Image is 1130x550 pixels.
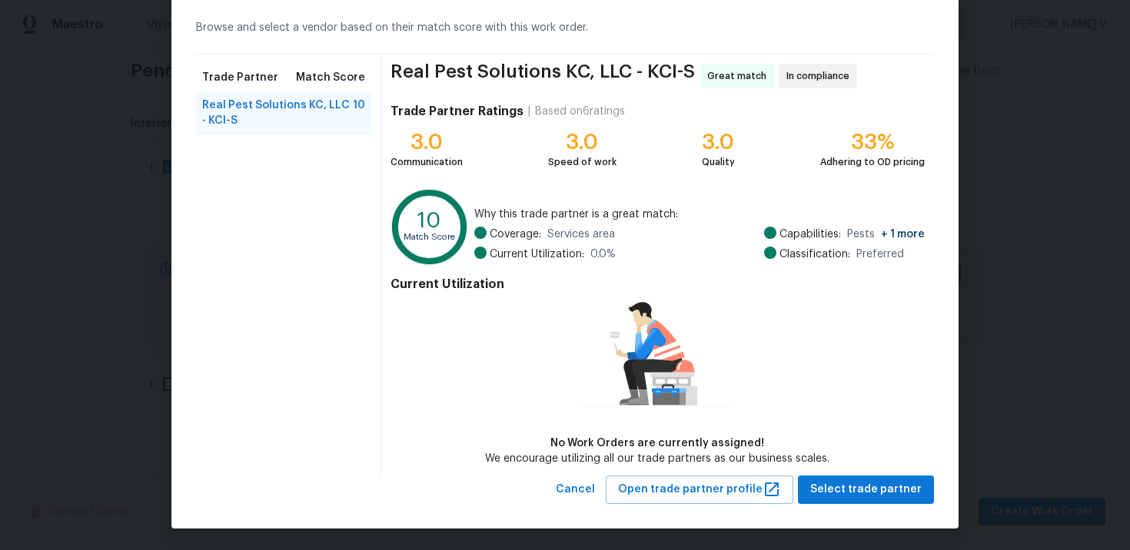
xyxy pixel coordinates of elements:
[606,475,793,504] button: Open trade partner profile
[779,247,850,262] span: Classification:
[881,229,925,240] span: + 1 more
[702,154,735,170] div: Quality
[548,134,617,150] div: 3.0
[391,134,463,150] div: 3.0
[779,227,841,242] span: Capabilities:
[523,104,535,119] div: |
[202,98,353,128] span: Real Pest Solutions KC, LLC - KCI-S
[417,210,441,231] text: 10
[702,134,735,150] div: 3.0
[810,480,922,499] span: Select trade partner
[820,134,925,150] div: 33%
[707,68,773,84] span: Great match
[353,98,365,128] span: 10
[590,247,616,262] span: 0.0 %
[391,277,925,292] h4: Current Utilization
[618,480,781,499] span: Open trade partner profile
[391,104,523,119] h4: Trade Partner Ratings
[550,475,601,504] button: Cancel
[856,247,904,262] span: Preferred
[547,227,615,242] span: Services area
[548,154,617,170] div: Speed of work
[556,480,595,499] span: Cancel
[485,436,829,451] div: No Work Orders are currently assigned!
[798,475,934,504] button: Select trade partner
[391,154,463,170] div: Communication
[786,68,856,84] span: In compliance
[391,64,695,88] span: Real Pest Solutions KC, LLC - KCI-S
[847,227,925,242] span: Pests
[196,2,934,55] div: Browse and select a vendor based on their match score with this work order.
[474,207,925,222] span: Why this trade partner is a great match:
[490,227,541,242] span: Coverage:
[485,451,829,466] div: We encourage utilizing all our trade partners as our business scales.
[490,247,584,262] span: Current Utilization:
[535,104,625,119] div: Based on 6 ratings
[296,70,365,85] span: Match Score
[202,70,278,85] span: Trade Partner
[820,154,925,170] div: Adhering to OD pricing
[404,233,455,241] text: Match Score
